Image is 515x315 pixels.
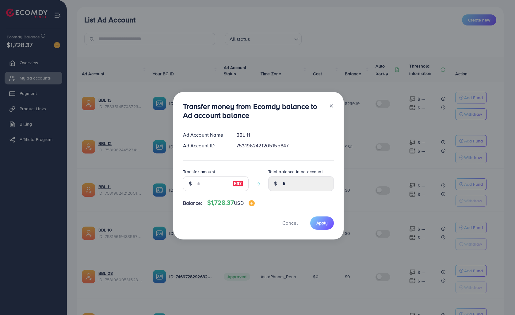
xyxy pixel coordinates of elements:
div: 7531962421205155847 [231,142,338,149]
img: image [249,200,255,206]
button: Cancel [275,216,305,230]
h3: Transfer money from Ecomdy balance to Ad account balance [183,102,324,120]
div: Ad Account Name [178,131,232,138]
img: image [232,180,243,187]
span: Apply [316,220,328,226]
iframe: Chat [489,287,510,310]
label: Transfer amount [183,169,215,175]
div: BBL 11 [231,131,338,138]
button: Apply [310,216,334,230]
span: USD [234,200,243,206]
span: Balance: [183,200,202,207]
label: Total balance in ad account [268,169,323,175]
h4: $1,728.37 [207,199,255,207]
div: Ad Account ID [178,142,232,149]
span: Cancel [282,220,298,226]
